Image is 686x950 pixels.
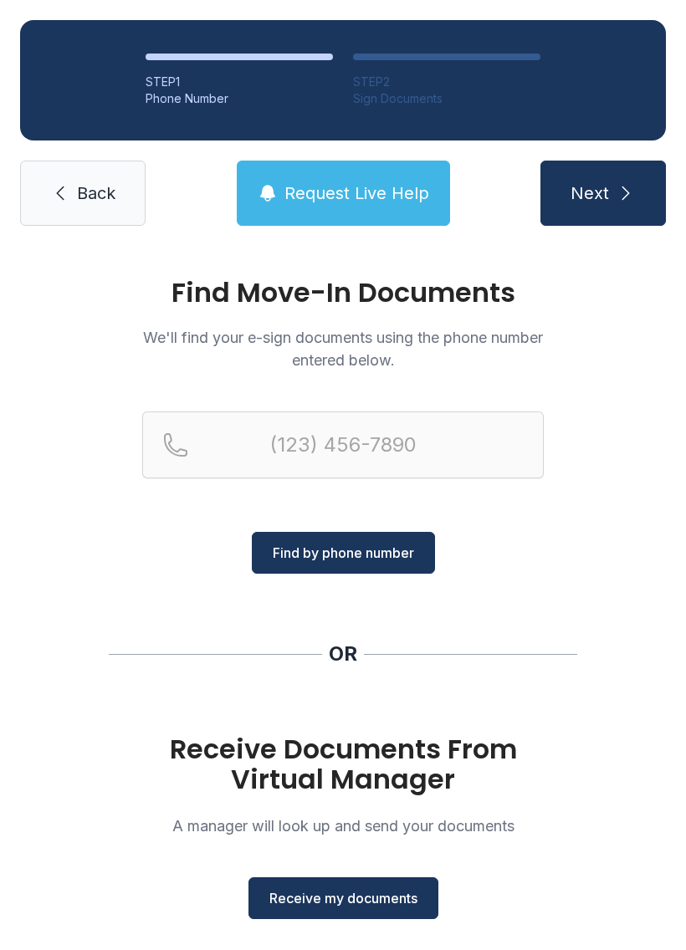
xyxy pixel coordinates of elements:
[329,641,357,667] div: OR
[77,181,115,205] span: Back
[142,734,544,794] h1: Receive Documents From Virtual Manager
[146,90,333,107] div: Phone Number
[353,90,540,107] div: Sign Documents
[571,181,609,205] span: Next
[142,411,544,478] input: Reservation phone number
[353,74,540,90] div: STEP 2
[284,181,429,205] span: Request Live Help
[273,543,414,563] span: Find by phone number
[142,279,544,306] h1: Find Move-In Documents
[142,815,544,837] p: A manager will look up and send your documents
[142,326,544,371] p: We'll find your e-sign documents using the phone number entered below.
[269,888,417,908] span: Receive my documents
[146,74,333,90] div: STEP 1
